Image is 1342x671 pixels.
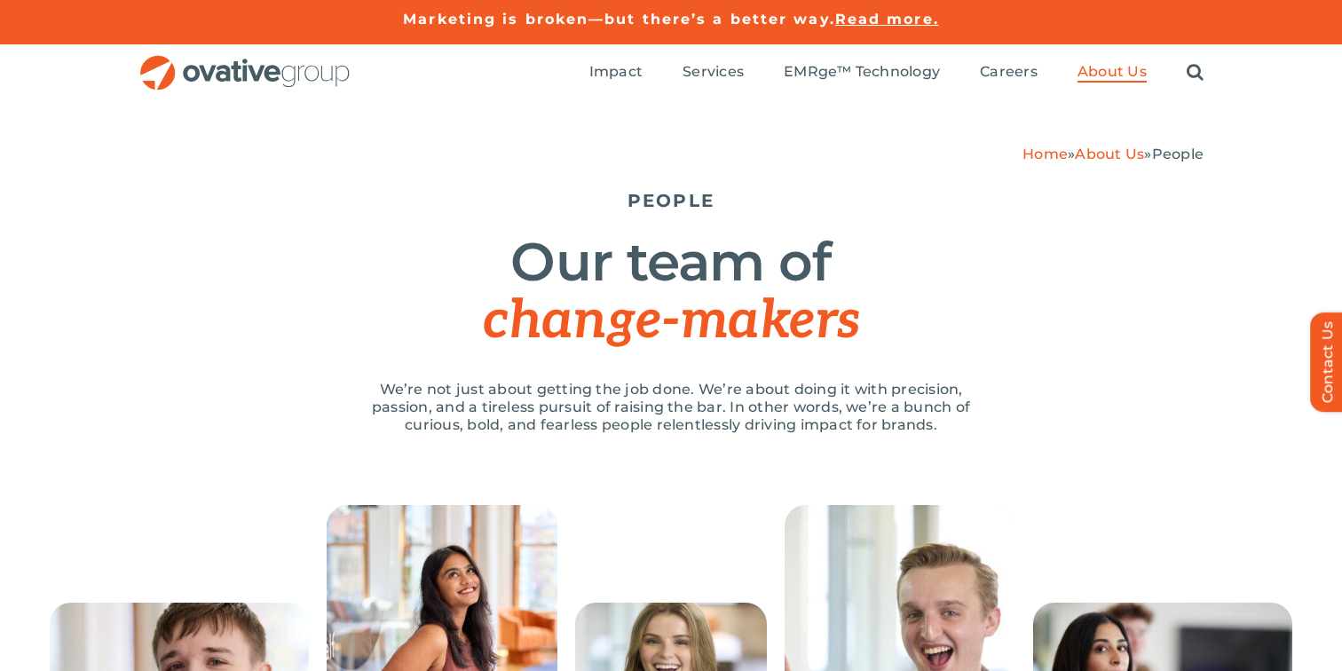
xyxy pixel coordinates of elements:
[138,53,351,70] a: OG_Full_horizontal_RGB
[589,63,643,81] span: Impact
[980,63,1038,81] span: Careers
[589,44,1204,101] nav: Menu
[138,233,1204,350] h1: Our team of
[589,63,643,83] a: Impact
[1078,63,1147,81] span: About Us
[784,63,940,83] a: EMRge™ Technology
[1022,146,1068,162] a: Home
[683,63,744,81] span: Services
[1075,146,1144,162] a: About Us
[403,11,835,28] a: Marketing is broken—but there’s a better way.
[1152,146,1204,162] span: People
[784,63,940,81] span: EMRge™ Technology
[835,11,939,28] a: Read more.
[351,381,991,434] p: We’re not just about getting the job done. We’re about doing it with precision, passion, and a ti...
[980,63,1038,83] a: Careers
[1187,63,1204,83] a: Search
[483,289,859,353] span: change-makers
[683,63,744,83] a: Services
[1022,146,1204,162] span: » »
[1078,63,1147,83] a: About Us
[138,190,1204,211] h5: PEOPLE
